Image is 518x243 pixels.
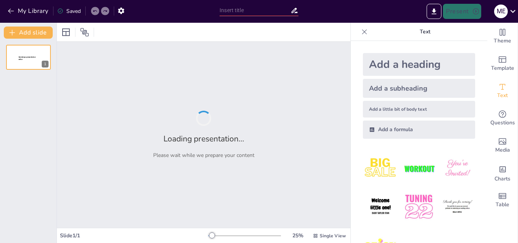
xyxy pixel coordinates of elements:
img: 6.jpeg [440,189,475,224]
img: 5.jpeg [401,189,436,224]
span: Template [491,64,514,72]
span: Table [496,201,509,209]
div: Add text boxes [487,77,518,105]
span: Single View [320,233,346,239]
button: Present [443,4,481,19]
div: Add a subheading [363,79,475,98]
div: 1 [42,61,49,67]
button: Export to PowerPoint [427,4,441,19]
input: Insert title [220,5,290,16]
div: Add images, graphics, shapes or video [487,132,518,159]
img: 3.jpeg [440,151,475,186]
div: M E [494,5,508,18]
img: 1.jpeg [363,151,398,186]
div: Add a formula [363,121,475,139]
div: Get real-time input from your audience [487,105,518,132]
span: Charts [494,175,510,183]
button: Add slide [4,27,53,39]
div: Add ready made slides [487,50,518,77]
div: Add a little bit of body text [363,101,475,118]
div: Add a table [487,187,518,214]
span: Text [497,91,508,100]
p: Text [370,23,480,41]
img: 2.jpeg [401,151,436,186]
span: Theme [494,37,511,45]
div: Layout [60,26,72,38]
span: Sendsteps presentation editor [19,56,36,60]
div: 25 % [289,232,307,239]
span: Media [495,146,510,154]
button: My Library [6,5,52,17]
img: 4.jpeg [363,189,398,224]
div: Add charts and graphs [487,159,518,187]
button: M E [494,4,508,19]
h2: Loading presentation... [163,133,244,144]
span: Position [80,28,89,37]
div: 1 [6,45,51,70]
div: Add a heading [363,53,475,76]
p: Please wait while we prepare your content [153,152,254,159]
span: Questions [490,119,515,127]
div: Change the overall theme [487,23,518,50]
div: Saved [57,8,81,15]
div: Slide 1 / 1 [60,232,208,239]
